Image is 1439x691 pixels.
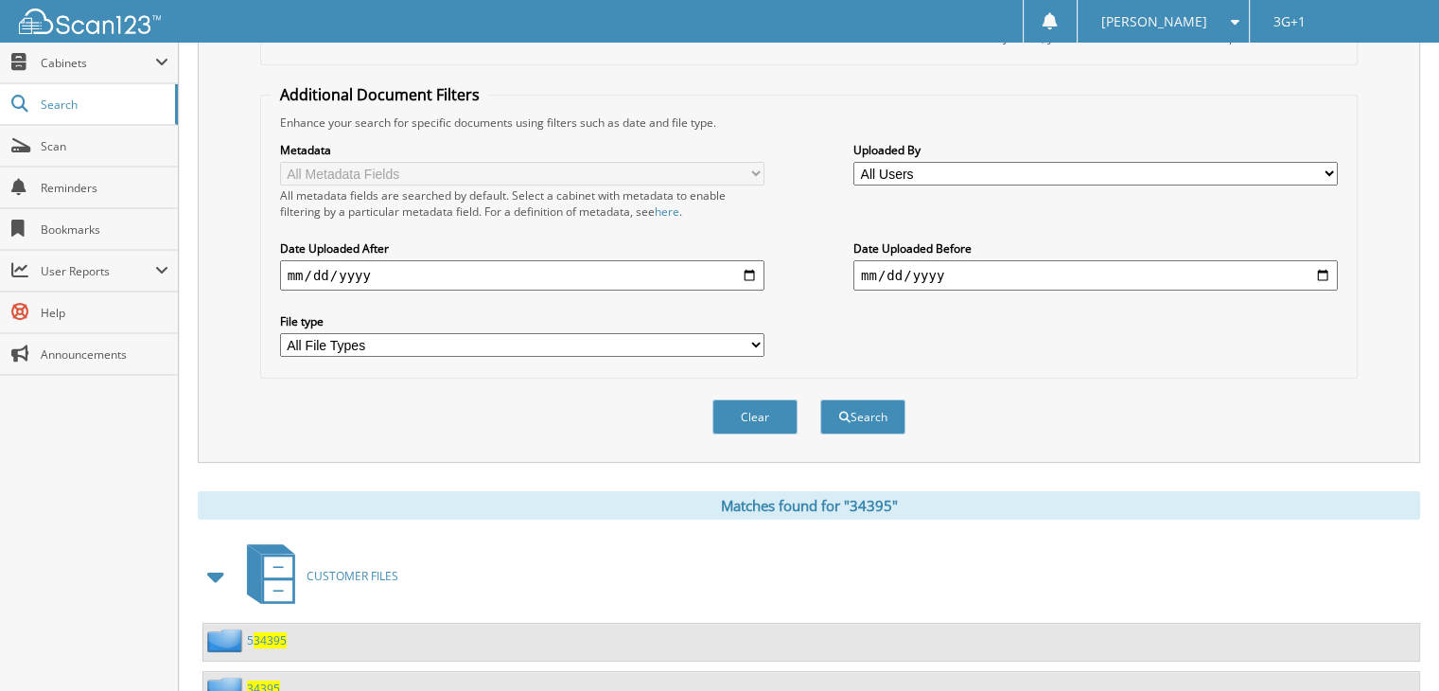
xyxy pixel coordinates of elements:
[1101,16,1207,27] span: [PERSON_NAME]
[271,115,1348,131] div: Enhance your search for specific documents using filters such as date and file type.
[1344,600,1439,691] iframe: Chat Widget
[41,221,168,238] span: Bookmarks
[41,180,168,196] span: Reminders
[307,568,398,584] span: CUSTOMER FILES
[247,632,287,648] a: 534395
[271,84,489,105] legend: Additional Document Filters
[280,142,764,158] label: Metadata
[236,539,398,613] a: CUSTOMER FILES
[280,313,764,329] label: File type
[19,9,161,34] img: scan123-logo-white.svg
[712,399,798,434] button: Clear
[853,240,1338,257] label: Date Uploaded Before
[280,187,764,220] div: All metadata fields are searched by default. Select a cabinet with metadata to enable filtering b...
[41,138,168,154] span: Scan
[254,632,287,648] span: 34395
[853,260,1338,291] input: end
[41,346,168,363] span: Announcements
[853,142,1338,158] label: Uploaded By
[280,240,764,257] label: Date Uploaded After
[41,305,168,321] span: Help
[820,399,905,434] button: Search
[280,260,764,291] input: start
[655,204,679,220] a: here
[1273,16,1306,27] span: 3G+1
[198,491,1420,520] div: Matches found for "34395"
[41,97,166,113] span: Search
[41,55,155,71] span: Cabinets
[41,263,155,279] span: User Reports
[207,629,247,652] img: folder2.png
